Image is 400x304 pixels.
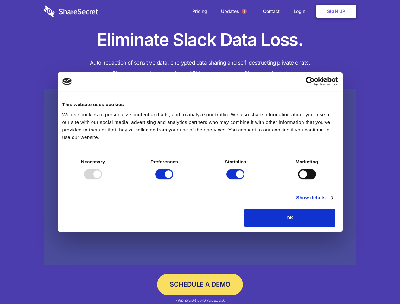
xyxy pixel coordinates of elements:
a: Wistia video thumbnail [44,89,356,265]
a: Sign Up [316,5,356,18]
div: This website uses cookies [62,101,338,108]
h4: Auto-redaction of sensitive data, encrypted data sharing and self-destructing private chats. Shar... [44,58,356,79]
strong: Preferences [150,159,178,164]
h1: Eliminate Slack Data Loss. [44,28,356,51]
strong: Statistics [225,159,246,164]
button: OK [244,209,335,227]
a: Schedule a Demo [157,274,243,295]
em: *No credit card required. [175,298,225,303]
a: Contact [257,2,286,21]
strong: Marketing [295,159,318,164]
div: We use cookies to personalize content and ads, and to analyze our traffic. We also share informat... [62,111,338,141]
strong: Necessary [81,159,105,164]
span: 1 [242,9,247,14]
a: Login [287,2,315,21]
img: logo-wordmark-white-trans-d4663122ce5f474addd5e946df7df03e33cb6a1c49d2221995e7729f52c070b2.svg [44,5,98,17]
a: Pricing [186,2,213,21]
img: logo [62,78,72,85]
a: Show details [296,194,333,201]
a: Usercentrics Cookiebot - opens in a new window [283,77,338,86]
